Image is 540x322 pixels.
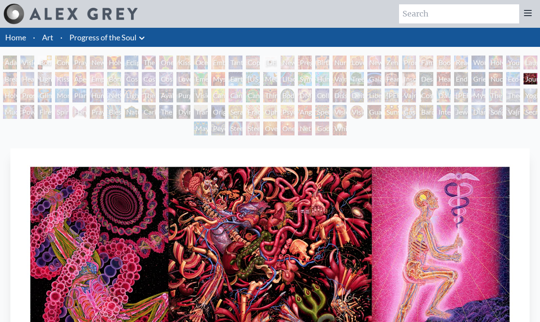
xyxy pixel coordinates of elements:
[454,72,468,86] div: Endarkenment
[107,105,121,119] div: Blessing Hand
[246,89,260,102] div: Cannabacchus
[159,89,173,102] div: Ayahuasca Visitation
[194,72,208,86] div: Emerald Grail
[281,122,295,135] div: One
[3,56,17,69] div: Adam & Eve
[38,72,52,86] div: Lightweaver
[246,72,260,86] div: [US_STATE] Song
[281,105,295,119] div: Psychomicrograph of a Fractal Paisley Cherub Feather Tip
[20,72,34,86] div: Healing
[489,105,503,119] div: Song of Vajra Being
[177,105,190,119] div: Dying
[333,56,347,69] div: Nursing
[90,105,104,119] div: Praying Hands
[90,72,104,86] div: Empowerment
[489,89,503,102] div: The Seer
[315,122,329,135] div: Godself
[194,89,208,102] div: Vision Tree
[471,105,485,119] div: Diamond Being
[315,89,329,102] div: Collective Vision
[385,89,399,102] div: [PERSON_NAME]
[211,89,225,102] div: Cannabis Mudra
[454,89,468,102] div: [PERSON_NAME]
[229,122,242,135] div: Steeplehead 1
[367,105,381,119] div: Guardian of Infinite Vision
[402,105,416,119] div: Cosmic Elf
[454,105,468,119] div: Jewel Being
[3,72,17,86] div: Breathing
[489,56,503,69] div: Holy Family
[350,56,364,69] div: Love Circuit
[419,89,433,102] div: Cosmic [DEMOGRAPHIC_DATA]
[437,72,451,86] div: Headache
[38,89,52,102] div: Glimpsing the Empyrean
[211,105,225,119] div: Original Face
[263,122,277,135] div: Oversoul
[298,122,312,135] div: Net of Being
[3,105,17,119] div: Mudra
[229,105,242,119] div: Seraphic Transport Docking on the Third Eye
[506,89,520,102] div: Theologue
[385,105,399,119] div: Sunyata
[524,56,537,69] div: Laughing Man
[20,56,34,69] div: Visionary Origin of Language
[159,56,173,69] div: One Taste
[524,72,537,86] div: Journey of the Wounded Healer
[399,4,519,23] input: Search
[3,89,17,102] div: Holy Fire
[281,56,295,69] div: Newborn
[419,56,433,69] div: Family
[90,56,104,69] div: New Man New Woman
[107,56,121,69] div: Holy Grail
[350,72,364,86] div: Tree & Person
[333,122,347,135] div: White Light
[263,105,277,119] div: Ophanic Eyelash
[194,105,208,119] div: Transfiguration
[72,72,86,86] div: Aperture
[350,105,364,119] div: Vision Crystal Tondo
[246,122,260,135] div: Steeplehead 2
[471,56,485,69] div: Wonder
[315,72,329,86] div: Humming Bird
[229,72,242,86] div: Earth Energies
[211,122,225,135] div: Peyote Being
[298,105,312,119] div: Angel Skin
[471,89,485,102] div: Mystic Eye
[333,72,347,86] div: Vajra Horse
[263,89,277,102] div: Third Eye Tears of Joy
[72,56,86,69] div: Praying
[333,89,347,102] div: Dissectional Art for Tool's Lateralus CD
[69,31,137,43] a: Progress of the Soul
[38,56,52,69] div: Body, Mind, Spirit
[177,89,190,102] div: Purging
[385,56,399,69] div: Zena Lotus
[159,72,173,86] div: Cosmic Lovers
[437,56,451,69] div: Boo-boo
[419,105,433,119] div: Bardo Being
[437,89,451,102] div: Dalai Lama
[437,105,451,119] div: Interbeing
[20,105,34,119] div: Power to the Peaceful
[194,122,208,135] div: Mayan Being
[42,31,53,43] a: Art
[402,72,416,86] div: Insomnia
[489,72,503,86] div: Nuclear Crucifixion
[124,89,138,102] div: Lightworker
[72,89,86,102] div: Planetary Prayers
[142,56,156,69] div: The Kiss
[246,56,260,69] div: Copulating
[506,72,520,86] div: Eco-Atlas
[419,72,433,86] div: Despair
[124,72,138,86] div: Cosmic Creativity
[5,33,26,42] a: Home
[142,105,156,119] div: Caring
[246,105,260,119] div: Fractal Eyes
[90,89,104,102] div: Human Geometry
[55,89,69,102] div: Monochord
[350,89,364,102] div: Deities & Demons Drinking from the Milky Pool
[298,72,312,86] div: Symbiosis: Gall Wasp & Oak Tree
[107,89,121,102] div: Networks
[367,72,381,86] div: Gaia
[55,72,69,86] div: Kiss of the [MEDICAL_DATA]
[55,105,69,119] div: Spirit Animates the Flesh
